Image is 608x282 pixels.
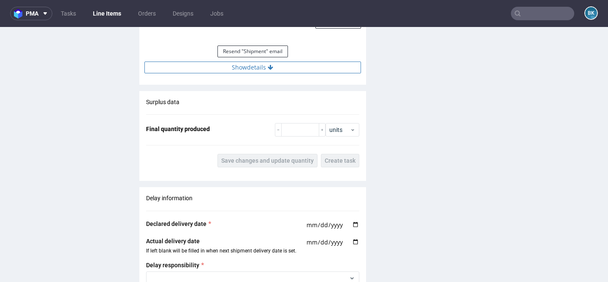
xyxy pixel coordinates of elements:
span: Delay responsibility [146,235,199,242]
span: Surplus data [146,72,179,78]
span: units [329,99,350,107]
a: Jobs [205,7,228,20]
span: pma [26,11,38,16]
figcaption: BK [585,7,597,19]
button: Resend "Shipment" email [217,19,288,30]
button: Showdetails [144,35,361,46]
span: Actual delivery date [146,211,200,218]
span: Final quantity produced [146,99,210,105]
a: Line Items [88,7,126,20]
a: Tasks [56,7,81,20]
span: Delay information [146,168,193,175]
a: Orders [133,7,161,20]
a: Designs [168,7,198,20]
span: Declared delivery date [146,193,206,200]
span: If left blank will be filled in when next shipment delivery date is set. [146,220,296,227]
button: pma [10,7,52,20]
img: logo [14,9,26,19]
